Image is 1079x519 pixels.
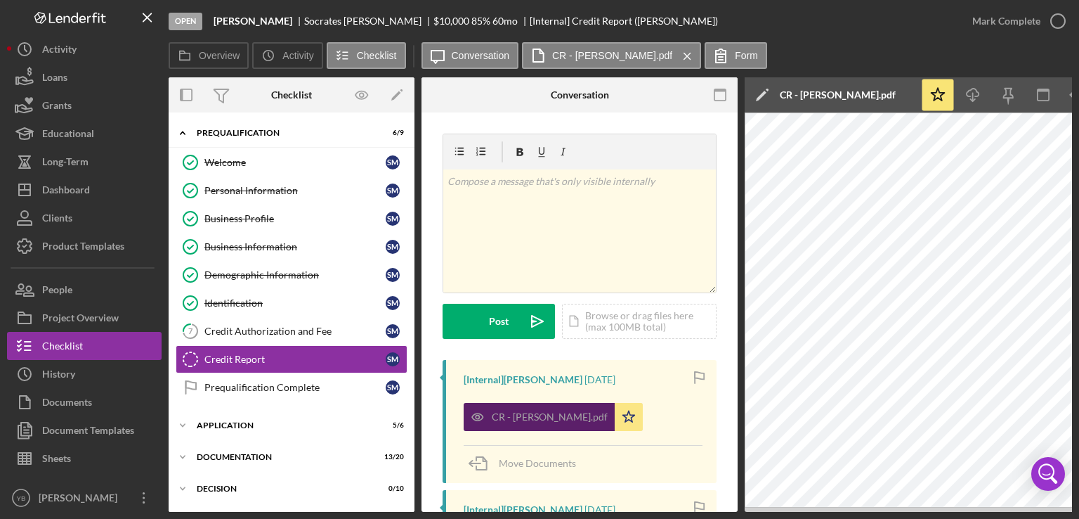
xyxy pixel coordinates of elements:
[17,494,26,502] text: YB
[176,373,407,402] a: Prequalification CompleteSM
[176,261,407,289] a: Demographic InformationSM
[197,453,369,461] div: Documentation
[386,324,400,338] div: S M
[552,50,672,61] label: CR - [PERSON_NAME].pdf
[972,7,1040,35] div: Mark Complete
[386,212,400,226] div: S M
[204,185,386,196] div: Personal Information
[204,326,386,337] div: Credit Authorization and Fee
[386,296,400,310] div: S M
[7,276,162,304] button: People
[42,332,83,364] div: Checklist
[204,241,386,252] div: Business Information
[522,42,701,69] button: CR - [PERSON_NAME].pdf
[464,504,582,515] div: [Internal] [PERSON_NAME]
[42,444,71,476] div: Sheets
[204,354,386,365] div: Credit Report
[499,457,576,469] span: Move Documents
[584,504,615,515] time: 2025-08-01 16:11
[42,232,124,264] div: Product Templates
[443,304,555,339] button: Post
[7,63,162,91] a: Loans
[42,416,134,448] div: Document Templates
[7,332,162,360] button: Checklist
[42,204,72,236] div: Clients
[176,177,407,205] a: Personal InformationSM
[42,276,72,307] div: People
[204,213,386,224] div: Business Profile
[705,42,767,69] button: Form
[176,148,407,177] a: WelcomeSM
[204,297,386,309] div: Identification
[386,352,400,366] div: S M
[7,232,162,260] a: Product Templates
[169,13,202,30] div: Open
[199,50,240,61] label: Overview
[421,42,519,69] button: Conversation
[327,42,406,69] button: Checklist
[958,7,1072,35] button: Mark Complete
[42,35,77,67] div: Activity
[7,148,162,176] a: Long-Term
[530,15,718,27] div: [Internal] Credit Report ([PERSON_NAME])
[7,444,162,473] button: Sheets
[379,129,404,137] div: 6 / 9
[252,42,322,69] button: Activity
[42,388,92,420] div: Documents
[386,268,400,282] div: S M
[7,388,162,416] button: Documents
[35,484,126,515] div: [PERSON_NAME]
[7,35,162,63] button: Activity
[42,148,89,179] div: Long-Term
[176,205,407,233] a: Business ProfileSM
[386,155,400,169] div: S M
[197,421,369,430] div: Application
[197,129,369,137] div: Prequalification
[7,304,162,332] button: Project Overview
[204,157,386,168] div: Welcome
[551,89,609,101] div: Conversation
[42,176,90,207] div: Dashboard
[464,403,643,431] button: CR - [PERSON_NAME].pdf
[433,15,469,27] span: $10,000
[7,360,162,388] a: History
[176,289,407,317] a: IdentificationSM
[42,120,94,151] div: Educational
[471,15,490,27] div: 85 %
[282,50,313,61] label: Activity
[204,382,386,393] div: Prequalification Complete
[42,360,75,392] div: History
[176,317,407,345] a: 7Credit Authorization and FeeSM
[176,233,407,261] a: Business InformationSM
[379,421,404,430] div: 5 / 6
[169,42,249,69] button: Overview
[304,15,433,27] div: Socrates [PERSON_NAME]
[7,484,162,512] button: YB[PERSON_NAME]
[1031,457,1065,491] div: Open Intercom Messenger
[7,91,162,120] button: Grants
[42,91,72,123] div: Grants
[492,15,518,27] div: 60 mo
[214,15,292,27] b: [PERSON_NAME]
[188,326,193,335] tspan: 7
[379,485,404,493] div: 0 / 10
[386,380,400,395] div: S M
[7,176,162,204] button: Dashboard
[204,269,386,281] div: Demographic Information
[735,50,758,61] label: Form
[379,453,404,461] div: 13 / 20
[7,416,162,444] button: Document Templates
[42,304,119,335] div: Project Overview
[489,304,509,339] div: Post
[7,120,162,148] button: Educational
[197,485,369,493] div: Decision
[780,89,896,101] div: CR - [PERSON_NAME].pdf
